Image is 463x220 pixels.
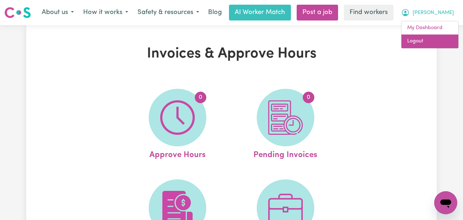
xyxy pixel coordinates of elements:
a: Approve Hours [126,89,229,161]
h1: Invoices & Approve Hours [99,45,364,63]
button: My Account [396,5,459,20]
span: Pending Invoices [253,146,317,161]
a: My Dashboard [401,21,458,35]
span: Approve Hours [149,146,206,161]
span: 0 [195,92,206,103]
button: About us [37,5,78,20]
button: How it works [78,5,133,20]
img: Careseekers logo [4,6,31,19]
a: Pending Invoices [234,89,337,161]
iframe: Button to launch messaging window [434,191,457,214]
a: Post a job [297,5,338,20]
span: 0 [303,92,314,103]
button: Safety & resources [133,5,204,20]
a: Logout [401,35,458,48]
a: Find workers [344,5,394,20]
a: Blog [204,5,226,20]
div: My Account [401,21,459,49]
span: [PERSON_NAME] [413,9,454,17]
a: Careseekers logo [4,4,31,21]
a: AI Worker Match [229,5,291,20]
